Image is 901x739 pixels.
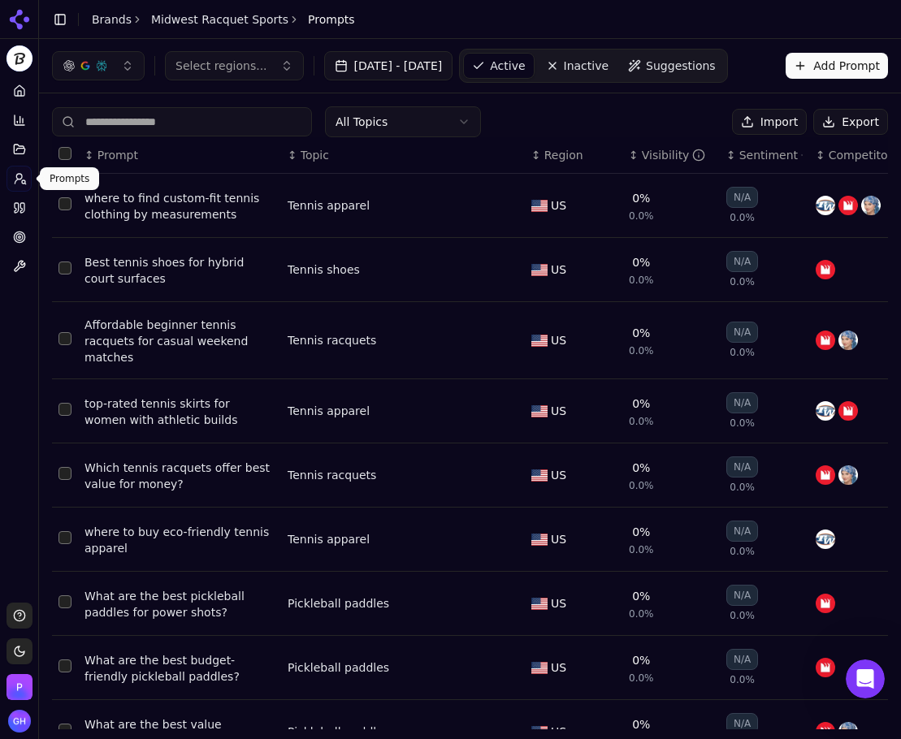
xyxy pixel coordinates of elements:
[106,355,124,366] b: Alp
[8,710,31,733] img: Grace Hallen
[103,532,116,545] button: Start recording
[84,652,275,685] a: What are the best budget-friendly pickleball paddles?
[726,392,758,413] div: N/A
[84,254,275,287] a: Best tennis shoes for hybrid court surfaces
[531,726,548,738] img: US flag
[726,713,758,734] div: N/A
[6,674,32,700] button: Open organization switcher
[632,325,650,341] div: 0%
[816,196,835,215] img: tennis warehouse
[816,401,835,421] img: tennis warehouse
[632,460,650,476] div: 0%
[58,467,71,480] button: Select row 5
[84,395,275,428] a: top-rated tennis skirts for women with athletic builds
[78,137,281,174] th: Prompt
[551,595,566,612] span: US
[106,353,240,368] div: joined the conversation
[288,595,389,612] a: Pickleball paddles
[620,53,724,79] a: Suggestions
[175,58,267,74] span: Select regions...
[288,659,389,676] a: Pickleball paddles
[288,332,376,348] a: Tennis racquets
[85,352,102,369] img: Profile image for Alp
[79,8,100,20] h1: Alp
[40,167,99,190] div: Prompts
[726,147,803,163] div: ↕Sentiment
[288,261,360,278] a: Tennis shoes
[786,53,888,79] button: Add Prompt
[551,403,566,419] span: US
[642,147,706,163] div: Visibility
[525,137,622,174] th: Region
[490,58,525,74] span: Active
[816,594,835,613] img: wilson
[40,285,132,298] b: A few minutes
[84,317,275,365] a: Affordable beginner tennis racquets for casual weekend matches
[84,524,275,556] div: where to buy eco-friendly tennis apparel
[288,197,370,214] div: Tennis apparel
[829,147,899,163] span: Competitors
[846,659,885,698] iframe: To enrich screen reader interactions, please activate Accessibility in Grammarly extension settings
[92,11,355,28] nav: breadcrumb
[77,532,90,545] button: Upload attachment
[732,109,807,135] button: Import
[564,58,609,74] span: Inactive
[816,260,835,279] img: wilson
[58,403,71,416] button: Select row 4
[288,531,370,547] a: Tennis apparel
[838,196,858,215] img: wilson
[816,331,835,350] img: wilson
[531,200,548,212] img: US flag
[739,147,803,163] div: Sentiment
[26,473,97,483] div: Alp • 54m ago
[720,137,809,174] th: sentiment
[726,456,758,478] div: N/A
[531,264,548,276] img: US flag
[629,147,713,163] div: ↕Visibility
[84,460,275,492] a: Which tennis racquets offer best value for money?
[726,521,758,542] div: N/A
[629,543,654,556] span: 0.0%
[58,197,71,210] button: Select row 1
[632,190,650,206] div: 0%
[84,588,275,620] a: What are the best pickleball paddles for power shots?
[726,585,758,606] div: N/A
[288,467,376,483] a: Tennis racquets
[730,673,755,686] span: 0.0%
[622,137,720,174] th: brandMentionRate
[254,6,285,37] button: Home
[13,187,312,323] div: Cognie says…
[629,607,654,620] span: 0.0%
[288,403,370,419] div: Tennis apparel
[632,524,650,540] div: 0%
[551,659,566,676] span: US
[279,525,305,551] button: Send a message…
[58,531,71,544] button: Select row 6
[629,672,654,685] span: 0.0%
[551,467,566,483] span: US
[58,261,71,274] button: Select row 2
[629,415,654,428] span: 0.0%
[730,346,755,359] span: 0.0%
[726,649,758,670] div: N/A
[632,395,650,412] div: 0%
[730,481,755,494] span: 0.0%
[13,387,312,506] div: Alp says…
[816,658,835,677] img: wilson
[463,53,534,79] a: Active
[84,190,275,223] a: where to find custom-fit tennis clothing by measurements
[531,598,548,610] img: US flag
[6,674,32,700] img: Perrill
[281,137,525,174] th: Topic
[71,101,299,164] div: Hi [PERSON_NAME]! It looks like Grande Colonial Hotel got stuck in the setup process. Could you p...
[629,344,654,357] span: 0.0%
